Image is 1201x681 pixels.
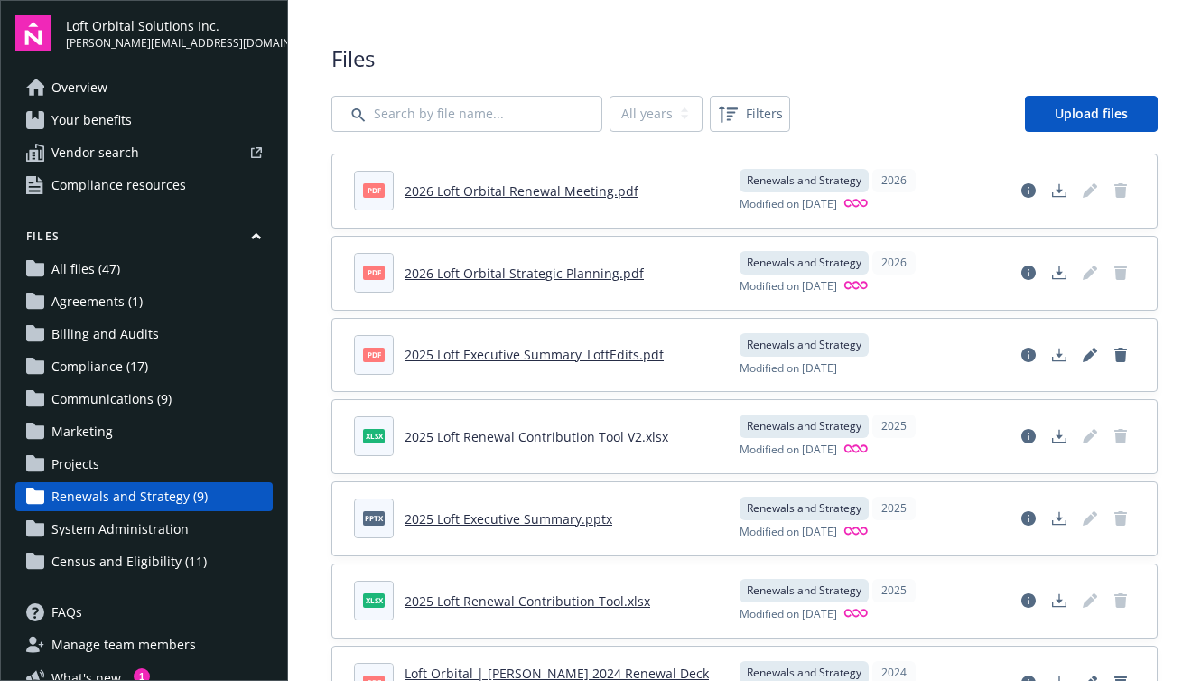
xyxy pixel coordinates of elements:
[15,255,273,284] a: All files (47)
[872,415,916,438] div: 2025
[66,16,273,35] span: Loft Orbital Solutions Inc.
[363,511,385,525] span: pptx
[51,547,207,576] span: Census and Eligibility (11)
[710,96,790,132] button: Filters
[1045,340,1074,369] a: Download document
[51,450,99,479] span: Projects
[15,171,273,200] a: Compliance resources
[1106,258,1135,287] span: Delete document
[747,337,861,353] span: Renewals and Strategy
[51,138,139,167] span: Vendor search
[872,169,916,192] div: 2026
[1014,258,1043,287] a: View file details
[15,287,273,316] a: Agreements (1)
[51,385,172,414] span: Communications (9)
[1075,422,1104,451] span: Edit document
[363,348,385,361] span: pdf
[872,497,916,520] div: 2025
[363,266,385,279] span: pdf
[740,524,837,541] span: Modified on [DATE]
[872,251,916,275] div: 2026
[15,73,273,102] a: Overview
[15,547,273,576] a: Census and Eligibility (11)
[363,429,385,443] span: xlsx
[1014,176,1043,205] a: View file details
[1014,340,1043,369] a: View file details
[1106,422,1135,451] span: Delete document
[405,428,668,445] a: 2025 Loft Renewal Contribution Tool V2.xlsx
[15,598,273,627] a: FAQs
[1106,504,1135,533] span: Delete document
[1045,176,1074,205] a: Download document
[15,482,273,511] a: Renewals and Strategy (9)
[1045,422,1074,451] a: Download document
[51,287,143,316] span: Agreements (1)
[1075,176,1104,205] span: Edit document
[1045,258,1074,287] a: Download document
[15,15,51,51] img: navigator-logo.svg
[405,265,644,282] a: 2026 Loft Orbital Strategic Planning.pdf
[405,510,612,527] a: 2025 Loft Executive Summary.pptx
[51,320,159,349] span: Billing and Audits
[15,630,273,659] a: Manage team members
[51,171,186,200] span: Compliance resources
[1014,504,1043,533] a: View file details
[15,450,273,479] a: Projects
[1075,258,1104,287] a: Edit document
[1075,504,1104,533] span: Edit document
[15,385,273,414] a: Communications (9)
[713,99,787,128] span: Filters
[51,482,208,511] span: Renewals and Strategy (9)
[1106,586,1135,615] span: Delete document
[405,182,638,200] a: 2026 Loft Orbital Renewal Meeting.pdf
[66,15,273,51] button: Loft Orbital Solutions Inc.[PERSON_NAME][EMAIL_ADDRESS][DOMAIN_NAME]
[405,346,664,363] a: 2025 Loft Executive Summary_LoftEdits.pdf
[363,183,385,197] span: pdf
[1014,586,1043,615] a: View file details
[747,255,861,271] span: Renewals and Strategy
[51,352,148,381] span: Compliance (17)
[747,173,861,189] span: Renewals and Strategy
[51,73,107,102] span: Overview
[363,593,385,607] span: xlsx
[747,418,861,434] span: Renewals and Strategy
[1055,105,1128,122] span: Upload files
[1025,96,1158,132] a: Upload files
[740,442,837,459] span: Modified on [DATE]
[747,500,861,517] span: Renewals and Strategy
[51,515,189,544] span: System Administration
[746,104,783,123] span: Filters
[51,106,132,135] span: Your benefits
[740,606,837,623] span: Modified on [DATE]
[1075,586,1104,615] span: Edit document
[15,515,273,544] a: System Administration
[740,278,837,295] span: Modified on [DATE]
[15,417,273,446] a: Marketing
[405,592,650,610] a: 2025 Loft Renewal Contribution Tool.xlsx
[15,138,273,167] a: Vendor search
[1045,504,1074,533] a: Download document
[51,630,196,659] span: Manage team members
[747,665,861,681] span: Renewals and Strategy
[1045,586,1074,615] a: Download document
[15,352,273,381] a: Compliance (17)
[1106,176,1135,205] span: Delete document
[51,598,82,627] span: FAQs
[331,96,602,132] input: Search by file name...
[1075,340,1104,369] a: Edit document
[331,43,1158,74] span: Files
[740,196,837,213] span: Modified on [DATE]
[51,255,120,284] span: All files (47)
[51,417,113,446] span: Marketing
[15,229,273,251] button: Files
[15,106,273,135] a: Your benefits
